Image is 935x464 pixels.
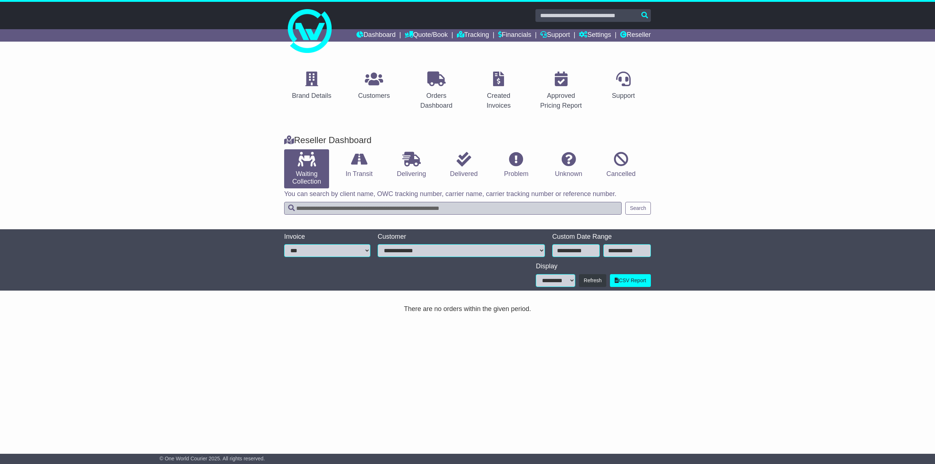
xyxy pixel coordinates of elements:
a: Dashboard [356,29,396,42]
a: Financials [498,29,531,42]
a: Delivering [389,149,434,181]
div: Customer [378,233,545,241]
div: Support [612,91,635,101]
a: Waiting Collection [284,149,329,188]
a: Tracking [457,29,489,42]
a: Unknown [546,149,591,181]
div: Brand Details [292,91,331,101]
a: Reseller [620,29,651,42]
p: You can search by client name, OWC tracking number, carrier name, carrier tracking number or refe... [284,190,651,198]
a: In Transit [336,149,381,181]
a: Approved Pricing Report [534,69,589,113]
div: Reseller Dashboard [280,135,654,146]
button: Search [625,202,651,215]
a: CSV Report [610,274,651,287]
a: Cancelled [599,149,644,181]
span: © One World Courier 2025. All rights reserved. [160,456,265,461]
div: Orders Dashboard [413,91,459,111]
a: Support [607,69,640,103]
a: Support [540,29,570,42]
div: Invoice [284,233,370,241]
div: There are no orders within the given period. [284,305,651,313]
button: Refresh [579,274,606,287]
a: Customers [353,69,394,103]
a: Problem [494,149,539,181]
div: Custom Date Range [552,233,651,241]
a: Brand Details [287,69,336,103]
a: Created Invoices [471,69,526,113]
div: Display [536,262,651,271]
a: Quote/Book [405,29,448,42]
div: Created Invoices [476,91,522,111]
a: Orders Dashboard [409,69,464,113]
div: Customers [358,91,390,101]
a: Settings [579,29,611,42]
a: Delivered [441,149,486,181]
div: Approved Pricing Report [538,91,584,111]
